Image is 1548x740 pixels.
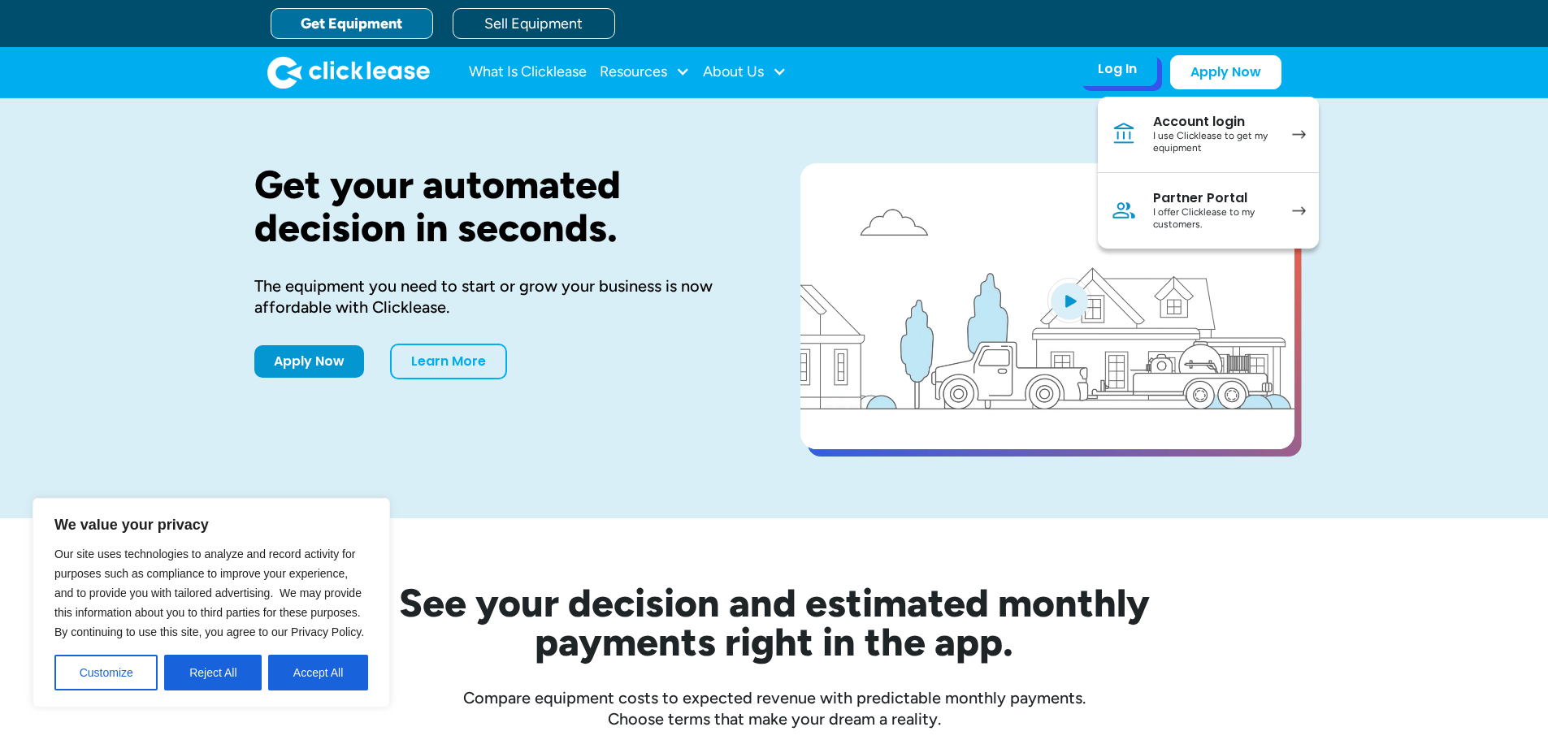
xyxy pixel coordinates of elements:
[164,655,262,690] button: Reject All
[1153,206,1276,232] div: I offer Clicklease to my customers.
[1098,97,1319,173] a: Account loginI use Clicklease to get my equipment
[1098,173,1319,249] a: Partner PortalI offer Clicklease to my customers.
[54,547,364,638] span: Our site uses technologies to analyze and record activity for purposes such as compliance to impr...
[469,56,587,89] a: What Is Clicklease
[254,687,1294,729] div: Compare equipment costs to expected revenue with predictable monthly payments. Choose terms that ...
[1292,206,1306,215] img: arrow
[1098,61,1137,77] div: Log In
[800,163,1294,449] a: open lightbox
[267,56,430,89] img: Clicklease logo
[1153,130,1276,155] div: I use Clicklease to get my equipment
[1153,114,1276,130] div: Account login
[1111,121,1137,147] img: Bank icon
[268,655,368,690] button: Accept All
[319,583,1229,661] h2: See your decision and estimated monthly payments right in the app.
[271,8,433,39] a: Get Equipment
[54,655,158,690] button: Customize
[254,345,364,378] a: Apply Now
[1111,197,1137,223] img: Person icon
[33,498,390,708] div: We value your privacy
[54,515,368,534] p: We value your privacy
[1098,97,1319,249] nav: Log In
[267,56,430,89] a: home
[600,56,690,89] div: Resources
[1047,278,1091,323] img: Blue play button logo on a light blue circular background
[1170,55,1281,89] a: Apply Now
[254,275,748,318] div: The equipment you need to start or grow your business is now affordable with Clicklease.
[254,163,748,249] h1: Get your automated decision in seconds.
[703,56,787,89] div: About Us
[1153,190,1276,206] div: Partner Portal
[1292,130,1306,139] img: arrow
[453,8,615,39] a: Sell Equipment
[390,344,507,379] a: Learn More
